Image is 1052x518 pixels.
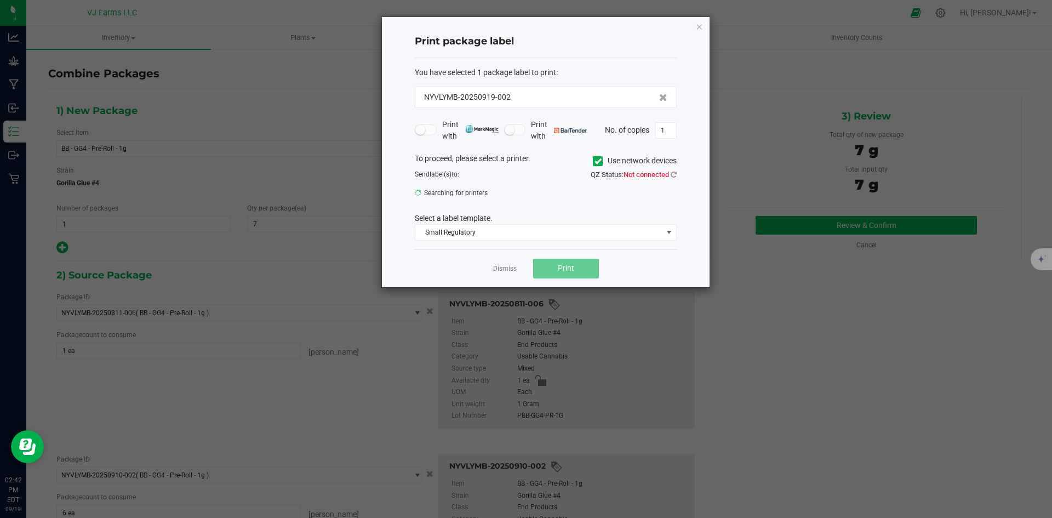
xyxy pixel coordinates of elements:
[605,125,649,134] span: No. of copies
[415,225,662,240] span: Small Regulatory
[554,128,587,133] img: bartender.png
[558,264,574,272] span: Print
[442,119,499,142] span: Print with
[493,264,517,274] a: Dismiss
[591,170,677,179] span: QZ Status:
[407,153,685,169] div: To proceed, please select a printer.
[11,430,44,463] iframe: Resource center
[593,155,677,167] label: Use network devices
[415,68,556,77] span: You have selected 1 package label to print
[533,259,599,278] button: Print
[415,67,677,78] div: :
[430,170,451,178] span: label(s)
[624,170,669,179] span: Not connected
[415,170,459,178] span: Send to:
[531,119,587,142] span: Print with
[415,185,538,201] span: Searching for printers
[465,125,499,133] img: mark_magic_cybra.png
[415,35,677,49] h4: Print package label
[407,213,685,224] div: Select a label template.
[424,92,511,103] span: NYVLYMB-20250919-002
